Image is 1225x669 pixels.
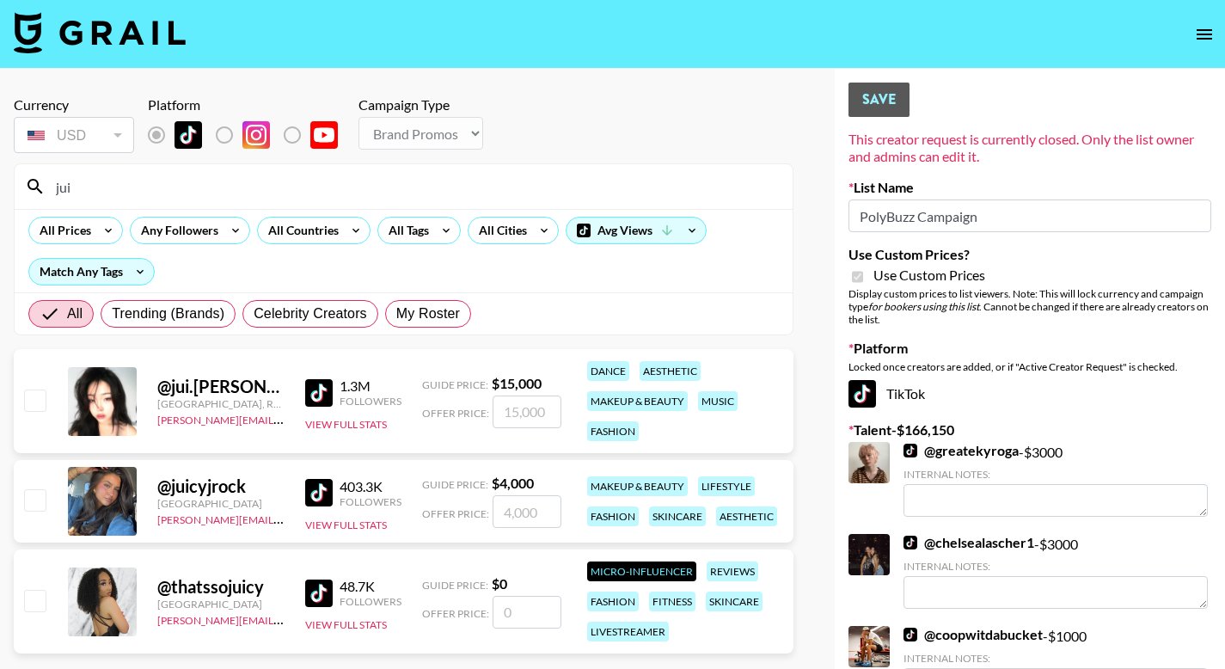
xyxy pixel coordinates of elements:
[175,121,202,149] img: TikTok
[848,380,1211,408] div: TikTok
[422,378,488,391] span: Guide Price:
[492,375,542,391] strong: $ 15,000
[157,410,493,427] a: [PERSON_NAME][EMAIL_ADDRESS][PERSON_NAME][DOMAIN_NAME]
[422,407,489,420] span: Offer Price:
[29,218,95,243] div: All Prices
[848,179,1211,196] label: List Name
[14,12,186,53] img: Grail Talent
[587,622,669,641] div: livestreamer
[587,506,639,526] div: fashion
[848,83,910,117] button: Save
[903,442,1208,517] div: - $ 3000
[157,598,285,611] div: [GEOGRAPHIC_DATA]
[640,361,701,381] div: aesthetic
[587,476,688,496] div: makeup & beauty
[305,479,333,506] img: TikTok
[868,300,979,313] em: for bookers using this list
[848,360,1211,373] div: Locked once creators are added, or if "Active Creator Request" is checked.
[698,391,738,411] div: music
[587,391,688,411] div: makeup & beauty
[492,475,534,491] strong: $ 4,000
[903,536,917,549] img: TikTok
[848,246,1211,263] label: Use Custom Prices?
[157,397,285,410] div: [GEOGRAPHIC_DATA], Republic of
[587,421,639,441] div: fashion
[848,380,876,408] img: TikTok
[493,495,561,528] input: 4,000
[493,596,561,629] input: 0
[157,611,412,627] a: [PERSON_NAME][EMAIL_ADDRESS][DOMAIN_NAME]
[903,626,1043,643] a: @coopwitdabucket
[716,506,777,526] div: aesthetic
[148,117,352,153] div: List locked to TikTok.
[649,506,706,526] div: skincare
[848,421,1211,439] label: Talent - $ 166,150
[46,173,782,200] input: Search by User Name
[422,507,489,520] span: Offer Price:
[903,534,1208,609] div: - $ 3000
[903,468,1208,481] div: Internal Notes:
[848,131,1211,165] div: This creator request is currently closed. Only the list owner and admins can edit it.
[67,304,83,324] span: All
[305,618,387,631] button: View Full Stats
[903,534,1034,551] a: @chelsealascher1
[587,562,696,581] div: Micro-Influencer
[422,478,488,491] span: Guide Price:
[358,96,483,114] div: Campaign Type
[157,376,285,397] div: @ jui.[PERSON_NAME]
[848,287,1211,326] div: Display custom prices to list viewers. Note: This will lock currency and campaign type . Cannot b...
[492,575,507,592] strong: $ 0
[131,218,222,243] div: Any Followers
[903,444,917,457] img: TikTok
[340,495,401,508] div: Followers
[378,218,432,243] div: All Tags
[112,304,224,324] span: Trending (Brands)
[340,595,401,608] div: Followers
[340,377,401,395] div: 1.3M
[698,476,755,496] div: lifestyle
[422,579,488,592] span: Guide Price:
[157,576,285,598] div: @ thatssojuicy
[305,418,387,431] button: View Full Stats
[340,578,401,595] div: 48.7K
[14,114,134,157] div: Currency is locked to USD
[254,304,367,324] span: Celebrity Creators
[258,218,342,243] div: All Countries
[396,304,460,324] span: My Roster
[649,592,695,611] div: fitness
[706,592,763,611] div: skincare
[29,259,154,285] div: Match Any Tags
[567,218,706,243] div: Avg Views
[305,379,333,407] img: TikTok
[707,562,758,581] div: reviews
[873,267,985,284] span: Use Custom Prices
[157,476,285,497] div: @ juicyjrock
[340,395,401,408] div: Followers
[422,607,489,620] span: Offer Price:
[1187,17,1222,52] button: open drawer
[587,361,629,381] div: dance
[903,652,1208,665] div: Internal Notes:
[157,510,412,526] a: [PERSON_NAME][EMAIL_ADDRESS][DOMAIN_NAME]
[903,442,1019,459] a: @greatekyroga
[310,121,338,149] img: YouTube
[903,560,1208,573] div: Internal Notes:
[305,519,387,531] button: View Full Stats
[493,396,561,428] input: 15,000
[242,121,270,149] img: Instagram
[903,628,917,641] img: TikTok
[305,580,333,607] img: TikTok
[848,340,1211,357] label: Platform
[340,478,401,495] div: 403.3K
[587,592,639,611] div: fashion
[14,96,134,114] div: Currency
[17,120,131,150] div: USD
[148,96,352,114] div: Platform
[157,497,285,510] div: [GEOGRAPHIC_DATA]
[469,218,530,243] div: All Cities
